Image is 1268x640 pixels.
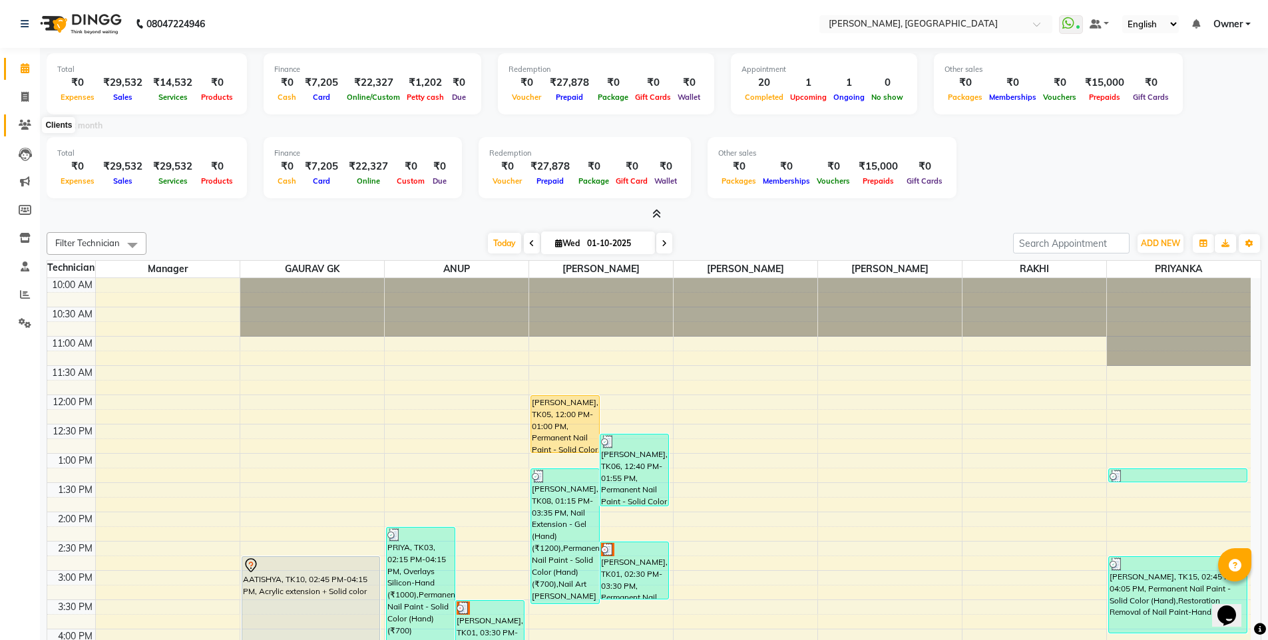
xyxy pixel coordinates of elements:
div: ₹0 [393,159,428,174]
div: 2:00 PM [55,512,95,526]
input: Search Appointment [1013,233,1130,253]
span: Expenses [57,92,98,102]
span: Gift Cards [632,92,674,102]
span: Gift Cards [1130,92,1172,102]
span: Prepaid [533,176,567,186]
span: Petty cash [403,92,447,102]
span: Wallet [674,92,704,102]
span: Card [310,176,333,186]
span: Wallet [651,176,680,186]
span: Services [155,176,191,186]
div: [PERSON_NAME], TK05, 12:00 PM-01:00 PM, Permanent Nail Paint - Solid Color (Hand) [531,396,599,452]
span: Filter Technician [55,238,120,248]
span: Vouchers [813,176,853,186]
span: Products [198,176,236,186]
div: 11:00 AM [49,337,95,351]
div: ₹0 [1040,75,1080,90]
span: Cash [274,176,300,186]
b: 08047224946 [146,5,205,43]
span: Memberships [986,92,1040,102]
div: ₹1,202 [403,75,447,90]
div: ₹0 [198,159,236,174]
span: Cash [274,92,300,102]
span: Prepaids [1086,92,1124,102]
div: Other sales [945,64,1172,75]
div: Finance [274,148,451,159]
span: Voucher [509,92,544,102]
span: GAURAV GK [240,261,384,277]
div: 12:00 PM [50,395,95,409]
div: 1 [787,75,830,90]
div: ₹0 [447,75,471,90]
span: No show [868,92,907,102]
div: ₹0 [57,75,98,90]
div: ₹0 [945,75,986,90]
div: Total [57,148,236,159]
div: 3:00 PM [55,571,95,585]
span: PRIYANKA [1107,261,1251,277]
div: Other sales [718,148,946,159]
span: Online [353,176,383,186]
span: Prepaid [552,92,586,102]
div: ₹0 [813,159,853,174]
div: ₹0 [575,159,612,174]
span: ANUP [385,261,528,277]
span: Services [155,92,191,102]
div: 2:30 PM [55,542,95,556]
span: Gift Card [612,176,651,186]
span: Sales [110,92,136,102]
div: Total [57,64,236,75]
span: Today [488,233,521,253]
div: Technician [47,261,95,275]
span: Packages [718,176,759,186]
div: ₹0 [428,159,451,174]
span: Package [594,92,632,102]
div: ₹27,878 [544,75,594,90]
div: ₹0 [509,75,544,90]
span: ADD NEW [1141,238,1180,248]
span: Vouchers [1040,92,1080,102]
div: ₹0 [903,159,946,174]
span: Completed [741,92,787,102]
div: ₹29,532 [98,75,148,90]
span: RAKHI [962,261,1106,277]
div: 1 [830,75,868,90]
div: ₹0 [274,75,300,90]
div: ₹0 [674,75,704,90]
div: 10:00 AM [49,278,95,292]
div: [PERSON_NAME], TK15, 02:45 PM-04:05 PM, Permanent Nail Paint - Solid Color (Hand),Restoration Rem... [1109,557,1247,633]
span: Memberships [759,176,813,186]
div: ₹15,000 [1080,75,1130,90]
div: ₹29,532 [98,159,148,174]
div: ₹0 [612,159,651,174]
div: ₹0 [274,159,300,174]
div: Finance [274,64,471,75]
span: [PERSON_NAME] [674,261,817,277]
div: ₹0 [1130,75,1172,90]
span: Sales [110,176,136,186]
input: 2025-10-01 [583,234,650,253]
span: Gift Cards [903,176,946,186]
div: ₹15,000 [853,159,903,174]
div: 1:30 PM [55,483,95,497]
div: 0 [868,75,907,90]
div: ₹22,327 [343,75,403,90]
div: [PERSON_NAME], TK01, 02:30 PM-03:30 PM, Permanent Nail Paint - Solid Color (Hand) [600,542,668,599]
div: Redemption [509,64,704,75]
div: 10:30 AM [49,307,95,321]
span: Due [449,92,469,102]
div: ₹22,327 [343,159,393,174]
div: ₹27,878 [525,159,575,174]
div: 3:30 PM [55,600,95,614]
div: 1:00 PM [55,454,95,468]
div: ₹14,532 [148,75,198,90]
div: [PERSON_NAME], TK07, 01:15 PM-01:30 PM, Nail Art Glitter Per Finger-Hand [1109,469,1247,482]
div: Clients [42,117,75,133]
div: 11:30 AM [49,366,95,380]
div: Appointment [741,64,907,75]
span: Voucher [489,176,525,186]
div: 12:30 PM [50,424,95,438]
span: Owner [1213,17,1243,31]
div: Redemption [489,148,680,159]
div: ₹0 [198,75,236,90]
